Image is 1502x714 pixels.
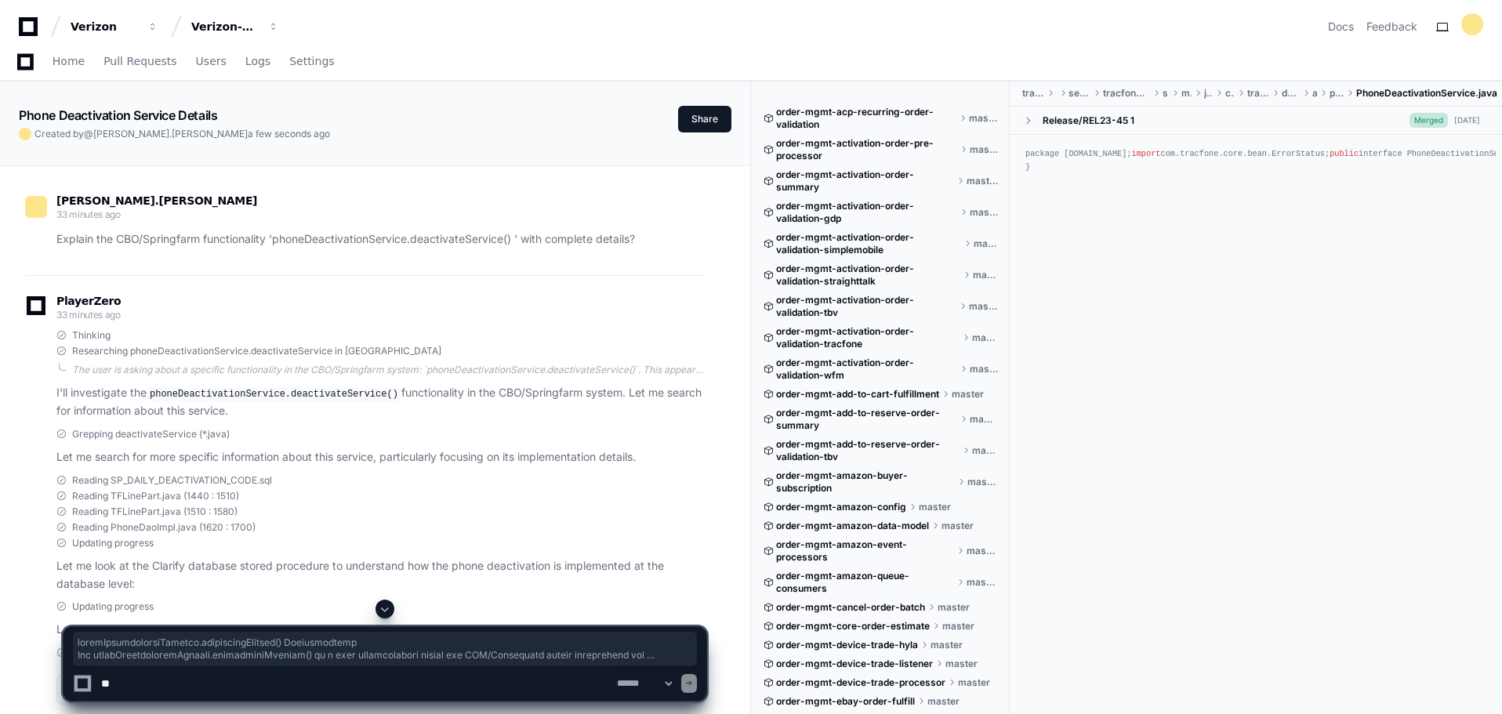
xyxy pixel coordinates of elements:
[56,309,121,321] span: 33 minutes ago
[1132,149,1161,158] span: import
[56,384,706,420] p: I'll investigate the functionality in the CBO/Springfarm system. Let me search for information ab...
[970,206,998,219] span: master
[191,19,259,34] div: Verizon-Clarify-Order-Management
[776,407,957,432] span: order-mgmt-add-to-reserve-order-summary
[1225,87,1235,100] span: com
[776,520,929,532] span: order-mgmt-amazon-data-model
[1330,149,1359,158] span: public
[1204,87,1213,100] span: java
[72,506,238,518] span: Reading TFLinePart.java (1510 : 1580)
[53,44,85,80] a: Home
[776,137,957,162] span: order-mgmt-activation-order-pre-processor
[776,106,956,131] span: order-mgmt-acp-recurring-order-validation
[19,107,217,123] app-text-character-animate: Phone Deactivation Service Details
[776,294,956,319] span: order-mgmt-activation-order-validation-tbv
[196,44,227,80] a: Users
[972,332,998,344] span: master
[1356,87,1497,100] span: PhoneDeactivationService.java
[776,357,957,382] span: order-mgmt-activation-order-validation-wfm
[78,636,692,661] span: loremIpsumdolorsiTametco.adipiscingElitsed() Doeiusmodtemp Inc utlabOreetdoloremAgnaali.enimadmin...
[56,448,706,466] p: Let me search for more specific information about this service, particularly focusing on its impl...
[1366,19,1417,34] button: Feedback
[1043,114,1134,127] div: Release/REL23-45 1
[72,329,111,342] span: Thinking
[776,200,957,225] span: order-mgmt-activation-order-validation-gdp
[776,469,955,495] span: order-mgmt-amazon-buyer-subscription
[196,56,227,66] span: Users
[952,388,984,400] span: master
[1409,113,1448,128] span: Merged
[776,325,960,350] span: order-mgmt-activation-order-validation-tracfone
[289,44,334,80] a: Settings
[56,230,706,248] p: Explain the CBO/Springfarm functionality 'phoneDeactivationService.deactivateService() ' with com...
[1181,87,1192,100] span: main
[93,128,248,140] span: [PERSON_NAME].[PERSON_NAME]
[72,364,706,376] div: The user is asking about a specific functionality in the CBO/Springfarm system: `phoneDeactivatio...
[34,128,330,140] span: Created by
[72,345,441,357] span: Researching phoneDeactivationService.deactivateService in [GEOGRAPHIC_DATA]
[970,413,998,426] span: master
[1068,87,1090,100] span: services
[289,56,334,66] span: Settings
[245,56,270,66] span: Logs
[967,545,998,557] span: master
[53,56,85,66] span: Home
[1312,87,1317,100] span: api
[147,387,401,401] code: phoneDeactivationService.deactivateService()
[185,13,285,41] button: Verizon-Clarify-Order-Management
[56,208,121,220] span: 33 minutes ago
[56,194,257,207] span: [PERSON_NAME].[PERSON_NAME]
[56,557,706,593] p: Let me look at the Clarify database stored procedure to understand how the phone deactivation is ...
[1163,87,1169,100] span: src
[776,231,961,256] span: order-mgmt-activation-order-validation-simplemobile
[776,169,954,194] span: order-mgmt-activation-order-summary
[776,538,954,564] span: order-mgmt-amazon-event-processors
[103,44,176,80] a: Pull Requests
[1282,87,1300,100] span: domain
[103,56,176,66] span: Pull Requests
[967,476,998,488] span: master
[1247,87,1269,100] span: tracfone
[84,128,93,140] span: @
[248,128,330,140] span: a few seconds ago
[1025,147,1486,174] div: package [DOMAIN_NAME]; com.tracfone.core.bean.ErrorStatus; interface PhoneDeactivationService { ;...
[974,237,998,250] span: master
[973,269,998,281] span: master
[776,263,960,288] span: order-mgmt-activation-order-validation-straighttalk
[941,520,974,532] span: master
[678,106,731,132] button: Share
[776,501,906,513] span: order-mgmt-amazon-config
[64,13,165,41] button: Verizon
[72,537,154,549] span: Updating progress
[776,570,954,595] span: order-mgmt-amazon-queue-consumers
[967,576,998,589] span: master
[919,501,951,513] span: master
[970,143,998,156] span: master
[776,388,939,400] span: order-mgmt-add-to-cart-fulfillment
[1022,87,1044,100] span: tracfone
[245,44,270,80] a: Logs
[1328,19,1354,34] a: Docs
[56,296,121,306] span: PlayerZero
[969,300,998,313] span: master
[967,175,998,187] span: master
[1103,87,1150,100] span: tracfone-domain
[1454,114,1480,126] div: [DATE]
[71,19,138,34] div: Verizon
[776,438,960,463] span: order-mgmt-add-to-reserve-order-validation-tbv
[72,521,256,534] span: Reading PhoneDaoImpl.java (1620 : 1700)
[1330,87,1344,100] span: phone
[72,428,230,440] span: Grepping deactivateService (*.java)
[972,444,998,457] span: master
[72,490,239,502] span: Reading TFLinePart.java (1440 : 1510)
[72,474,272,487] span: Reading SP_DAILY_DEACTIVATION_CODE.sql
[970,363,998,375] span: master
[969,112,998,125] span: master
